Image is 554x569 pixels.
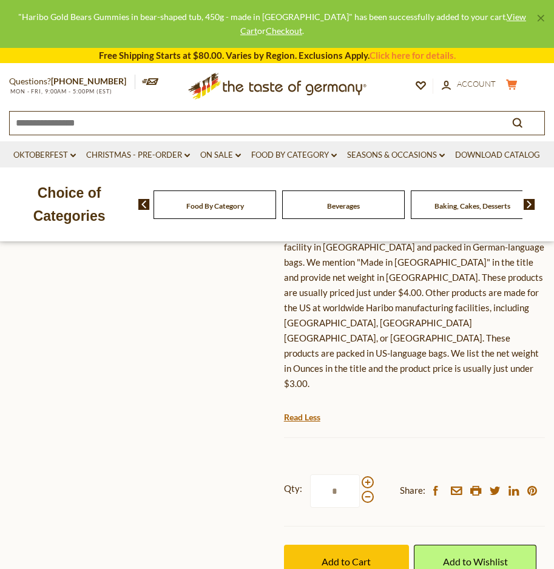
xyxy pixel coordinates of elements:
span: Share: [400,483,425,498]
a: Beverages [327,201,360,210]
a: Read Less [284,411,320,423]
img: previous arrow [138,199,150,210]
a: On Sale [200,149,241,162]
a: × [537,15,544,22]
a: Account [442,78,496,91]
a: Oktoberfest [13,149,76,162]
a: Christmas - PRE-ORDER [86,149,190,162]
span: Add to Cart [322,556,371,567]
a: Baking, Cakes, Desserts [434,201,510,210]
img: next arrow [524,199,535,210]
a: Download Catalog [455,149,540,162]
a: [PHONE_NUMBER] [51,76,126,86]
a: Seasons & Occasions [347,149,445,162]
span: Account [457,79,496,89]
p: Questions? [9,74,135,89]
a: Food By Category [186,201,244,210]
input: Qty: [310,474,360,508]
span: MON - FRI, 9:00AM - 5:00PM (EST) [9,88,112,95]
p: Please note: we procure Haribo gummy candies from a variety of importers. Most products are made ... [284,209,545,391]
div: "Haribo Gold Bears Gummies in bear-shaped tub, 450g - made in [GEOGRAPHIC_DATA]" has been success... [10,10,535,38]
a: Checkout [266,25,302,36]
strong: Qty: [284,481,302,496]
a: Click here for details. [370,50,456,61]
a: Food By Category [251,149,337,162]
